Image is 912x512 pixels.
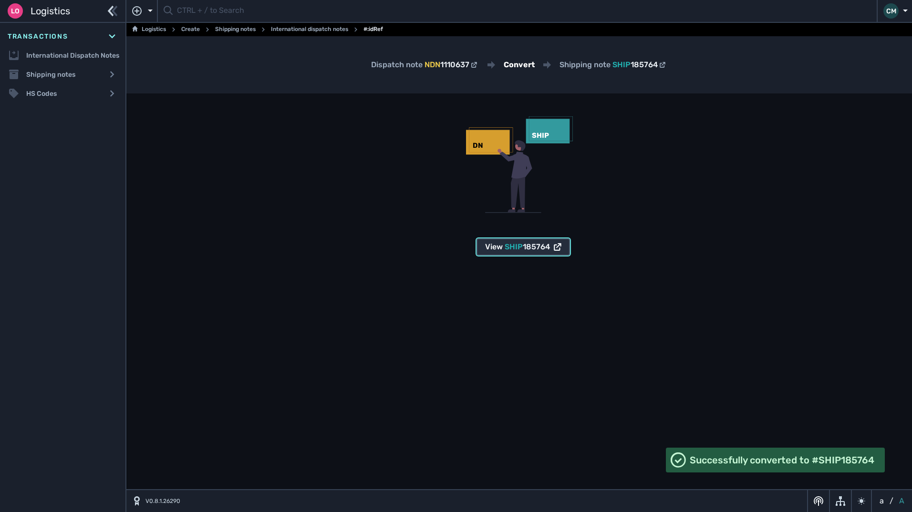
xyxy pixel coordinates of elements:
[897,495,906,507] button: A
[8,31,68,41] span: Transactions
[440,60,469,69] span: 1110637
[485,241,561,253] div: View
[425,60,440,69] span: NDN
[181,24,200,35] a: Create
[8,3,23,19] div: Lo
[477,238,570,256] button: ViewSHIP185764
[31,4,70,18] span: Logistics
[215,24,256,35] a: Shipping notes
[612,59,667,71] a: SHIP185764
[883,3,899,19] div: CM
[631,60,658,69] span: 185764
[532,131,549,140] text: SHIP
[145,497,180,505] span: V0.8.1.26290
[425,59,479,71] a: NDN1110637
[560,59,667,71] div: Shipping note
[690,453,874,467] span: Successfully converted to #SHIP185764
[363,24,383,35] span: #:idRef
[177,2,871,20] input: CTRL + / to Search
[271,24,348,35] a: International dispatch notes
[523,242,550,251] span: 185764
[890,495,893,507] span: /
[132,24,166,35] a: Logistics
[505,242,523,251] span: SHIP
[371,59,479,71] div: Dispatch note
[612,60,631,69] span: SHIP
[472,141,483,150] text: DN
[878,495,886,507] button: a
[504,59,535,71] h2: Convert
